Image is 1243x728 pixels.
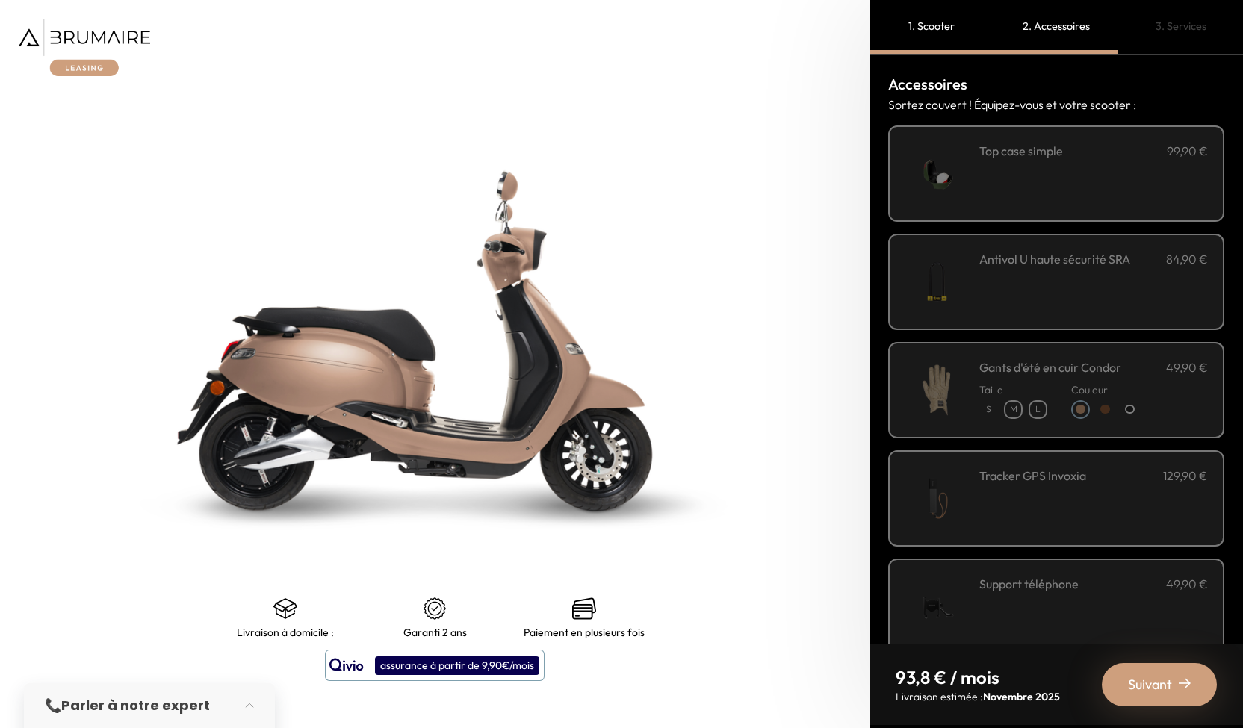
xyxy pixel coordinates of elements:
h3: Antivol U haute sécurité SRA [979,250,1130,268]
p: 93,8 € / mois [896,665,1060,689]
button: assurance à partir de 9,90€/mois [325,650,545,681]
img: certificat-de-garantie.png [423,597,447,620]
img: Tracker GPS Invoxia [905,467,968,530]
p: 84,90 € [1166,250,1208,268]
img: logo qivio [329,656,364,674]
img: Top case simple [905,142,968,205]
p: Livraison estimée : [896,689,1060,704]
p: 129,90 € [1163,467,1208,485]
p: 49,90 € [1166,358,1208,376]
img: Gants d'été en cuir Condor [905,358,968,422]
p: Couleur [1071,382,1139,397]
p: Taille [979,382,1047,397]
p: 49,90 € [1166,575,1208,593]
h3: Tracker GPS Invoxia [979,467,1086,485]
p: Garanti 2 ans [403,626,467,638]
h3: Accessoires [888,73,1224,96]
h3: Gants d'été en cuir Condor [979,358,1121,376]
h3: Support téléphone [979,575,1079,593]
img: Antivol U haute sécurité SRA [905,250,968,314]
img: right-arrow-2.png [1179,677,1191,689]
img: Brumaire Leasing [19,19,150,76]
p: Sortez couvert ! Équipez-vous et votre scooter : [888,96,1224,113]
img: credit-cards.png [572,597,596,620]
span: Suivant [1128,674,1172,695]
p: Livraison à domicile : [237,626,334,638]
img: Support téléphone [905,575,968,638]
img: shipping.png [273,597,297,620]
span: Novembre 2025 [983,690,1060,703]
p: S [981,402,996,417]
p: 99,90 € [1167,142,1208,160]
p: Paiement en plusieurs fois [524,626,645,638]
p: M [1005,402,1021,417]
p: L [1030,402,1046,417]
div: assurance à partir de 9,90€/mois [375,656,539,675]
h3: Top case simple [979,142,1063,160]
